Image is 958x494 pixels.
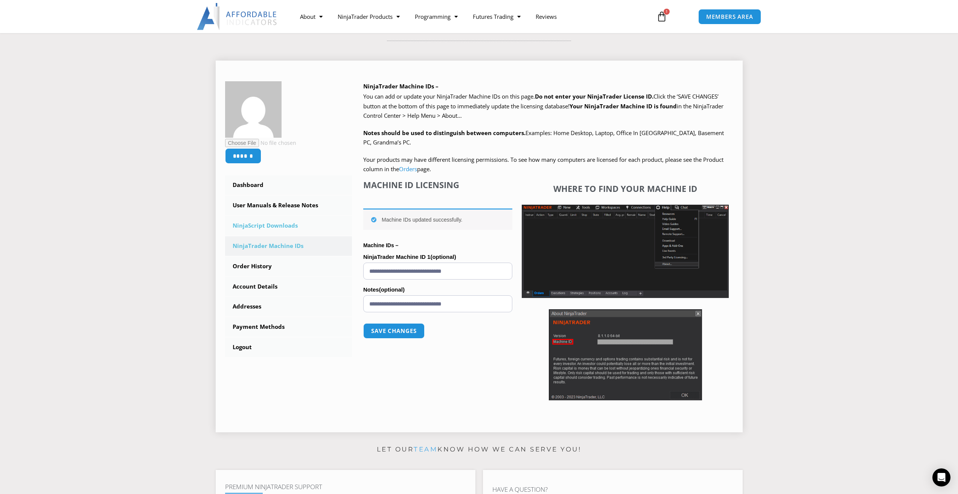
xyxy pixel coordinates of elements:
strong: Machine IDs – [363,242,398,248]
span: 1 [664,9,670,15]
span: (optional) [430,254,456,260]
a: Programming [407,8,465,25]
h4: Have A Question? [492,486,733,493]
a: Futures Trading [465,8,528,25]
b: NinjaTrader Machine IDs – [363,82,439,90]
span: (optional) [379,286,405,293]
label: NinjaTrader Machine ID 1 [363,251,512,263]
a: NinjaTrader Machine IDs [225,236,352,256]
div: Open Intercom Messenger [932,468,950,486]
a: NinjaTrader Products [330,8,407,25]
b: Do not enter your NinjaTrader License ID. [535,93,653,100]
a: Addresses [225,297,352,316]
span: Your products may have different licensing permissions. To see how many computers are licensed fo... [363,156,723,173]
a: team [414,445,437,453]
h4: Machine ID Licensing [363,180,512,190]
span: MEMBERS AREA [706,14,753,20]
label: Notes [363,284,512,295]
a: Payment Methods [225,317,352,337]
nav: Account pages [225,175,352,357]
a: Reviews [528,8,564,25]
span: Click the ‘SAVE CHANGES’ button at the bottom of this page to immediately update the licensing da... [363,93,723,119]
a: Dashboard [225,175,352,195]
div: Machine IDs updated successfully. [363,208,512,230]
a: Orders [399,165,417,173]
button: Save changes [363,323,425,339]
span: Examples: Home Desktop, Laptop, Office In [GEOGRAPHIC_DATA], Basement PC, Grandma’s PC. [363,129,724,146]
strong: Notes should be used to distinguish between computers. [363,129,525,137]
img: 535988f41c11ab357b0b9171579aee2e4e0174c796397a991070a88688c171c5 [225,81,282,138]
span: You can add or update your NinjaTrader Machine IDs on this page. [363,93,535,100]
a: Account Details [225,277,352,296]
strong: Your NinjaTrader Machine ID is found [570,102,677,110]
a: Logout [225,337,352,357]
nav: Menu [292,8,648,25]
a: MEMBERS AREA [698,9,761,24]
a: NinjaScript Downloads [225,216,352,236]
img: Screenshot 2025-01-17 1155544 | Affordable Indicators – NinjaTrader [522,205,729,298]
h4: Premium NinjaTrader Support [225,483,466,491]
a: Order History [225,257,352,276]
img: Screenshot 2025-01-17 114931 | Affordable Indicators – NinjaTrader [549,309,702,400]
a: 1 [645,6,678,27]
img: LogoAI | Affordable Indicators – NinjaTrader [197,3,278,30]
h4: Where to find your Machine ID [522,184,729,193]
a: User Manuals & Release Notes [225,196,352,215]
a: About [292,8,330,25]
p: Let our know how we can serve you! [216,444,743,456]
